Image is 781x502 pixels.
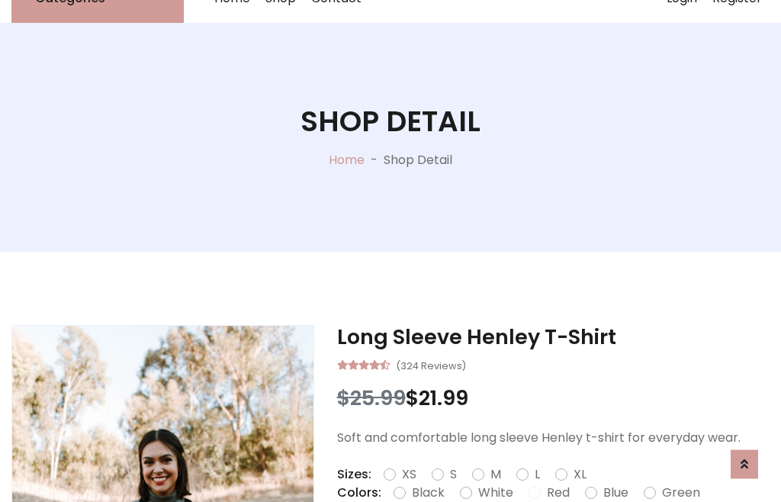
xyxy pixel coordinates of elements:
[412,484,445,502] label: Black
[547,484,570,502] label: Red
[337,484,381,502] p: Colors:
[396,356,466,374] small: (324 Reviews)
[337,325,770,349] h3: Long Sleeve Henley T-Shirt
[301,105,480,139] h1: Shop Detail
[662,484,700,502] label: Green
[478,484,513,502] label: White
[402,465,416,484] label: XS
[329,151,365,169] a: Home
[450,465,457,484] label: S
[490,465,501,484] label: M
[384,151,452,169] p: Shop Detail
[337,384,406,412] span: $25.99
[535,465,540,484] label: L
[337,429,770,447] p: Soft and comfortable long sleeve Henley t-shirt for everyday wear.
[574,465,587,484] label: XL
[419,384,468,412] span: 21.99
[603,484,628,502] label: Blue
[337,386,770,410] h3: $
[365,151,384,169] p: -
[337,465,371,484] p: Sizes:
